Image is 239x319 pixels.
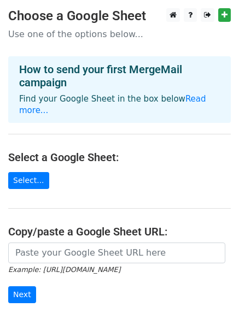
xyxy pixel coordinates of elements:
[19,93,220,116] p: Find your Google Sheet in the box below
[8,286,36,303] input: Next
[8,243,225,263] input: Paste your Google Sheet URL here
[8,172,49,189] a: Select...
[8,28,231,40] p: Use one of the options below...
[8,151,231,164] h4: Select a Google Sheet:
[19,94,206,115] a: Read more...
[19,63,220,89] h4: How to send your first MergeMail campaign
[8,265,120,274] small: Example: [URL][DOMAIN_NAME]
[8,8,231,24] h3: Choose a Google Sheet
[8,225,231,238] h4: Copy/paste a Google Sheet URL:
